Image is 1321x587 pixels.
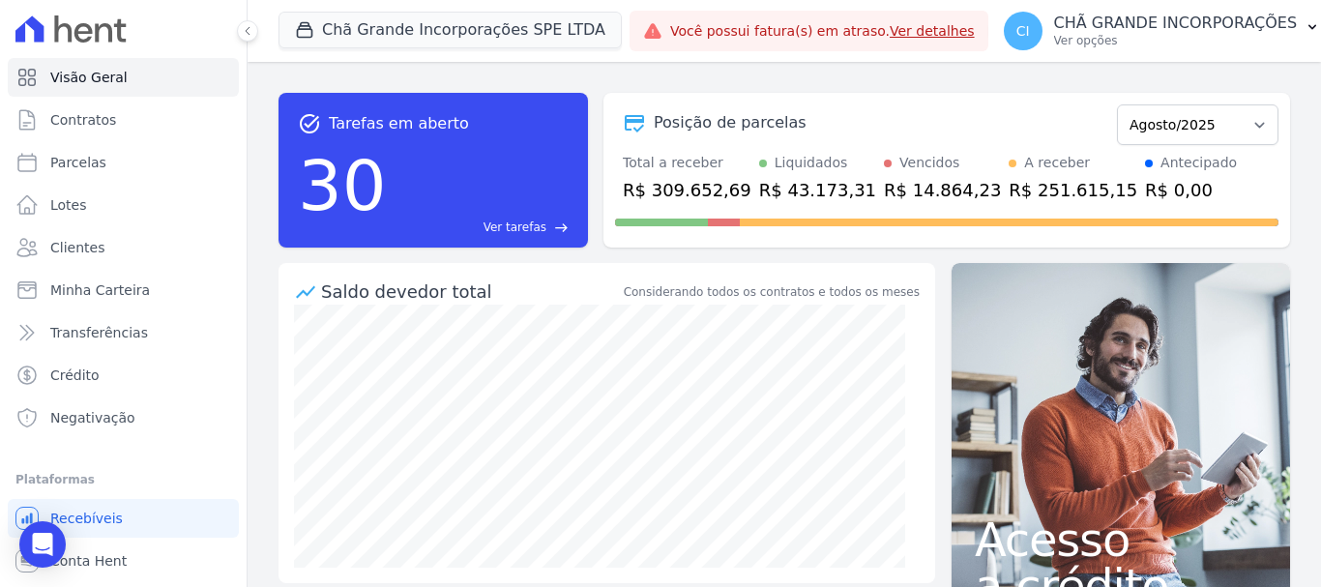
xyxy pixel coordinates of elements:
[279,12,622,48] button: Chã Grande Incorporações SPE LTDA
[50,195,87,215] span: Lotes
[50,68,128,87] span: Visão Geral
[15,468,231,491] div: Plataformas
[1016,24,1030,38] span: CI
[50,323,148,342] span: Transferências
[1054,33,1298,48] p: Ver opções
[50,366,100,385] span: Crédito
[298,135,387,236] div: 30
[759,177,876,203] div: R$ 43.173,31
[8,58,239,97] a: Visão Geral
[50,509,123,528] span: Recebíveis
[624,283,920,301] div: Considerando todos os contratos e todos os meses
[8,398,239,437] a: Negativação
[975,516,1267,563] span: Acesso
[8,186,239,224] a: Lotes
[1024,153,1090,173] div: A receber
[623,153,751,173] div: Total a receber
[670,21,975,42] span: Você possui fatura(s) em atraso.
[50,153,106,172] span: Parcelas
[890,23,975,39] a: Ver detalhes
[8,313,239,352] a: Transferências
[50,408,135,427] span: Negativação
[8,271,239,309] a: Minha Carteira
[329,112,469,135] span: Tarefas em aberto
[8,101,239,139] a: Contratos
[654,111,807,134] div: Posição de parcelas
[50,551,127,571] span: Conta Hent
[554,220,569,235] span: east
[8,356,239,395] a: Crédito
[899,153,959,173] div: Vencidos
[1009,177,1137,203] div: R$ 251.615,15
[623,177,751,203] div: R$ 309.652,69
[19,521,66,568] div: Open Intercom Messenger
[321,279,620,305] div: Saldo devedor total
[8,228,239,267] a: Clientes
[484,219,546,236] span: Ver tarefas
[1160,153,1237,173] div: Antecipado
[8,143,239,182] a: Parcelas
[50,238,104,257] span: Clientes
[395,219,569,236] a: Ver tarefas east
[50,110,116,130] span: Contratos
[884,177,1001,203] div: R$ 14.864,23
[8,542,239,580] a: Conta Hent
[50,280,150,300] span: Minha Carteira
[1145,177,1237,203] div: R$ 0,00
[298,112,321,135] span: task_alt
[1054,14,1298,33] p: CHÃ GRANDE INCORPORAÇÕES
[775,153,848,173] div: Liquidados
[8,499,239,538] a: Recebíveis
